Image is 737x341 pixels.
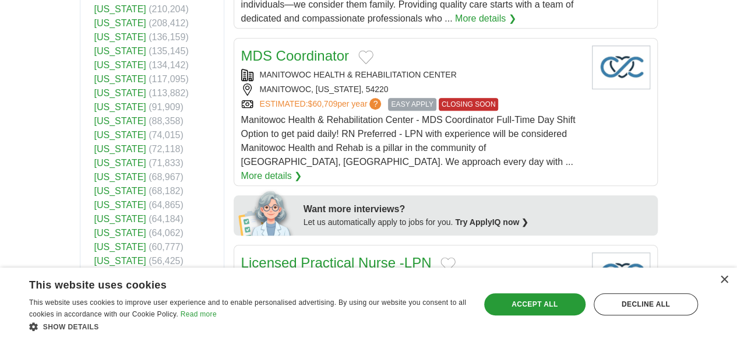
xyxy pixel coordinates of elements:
[94,4,146,14] a: [US_STATE]
[149,46,189,56] span: (135,145)
[304,202,651,216] div: Want more interviews?
[594,293,698,315] div: Decline all
[592,45,650,89] img: Company logo
[94,102,146,112] a: [US_STATE]
[94,144,146,154] a: [US_STATE]
[308,99,337,108] span: $60,709
[592,252,650,296] img: Company logo
[149,158,184,168] span: (71,833)
[94,130,146,140] a: [US_STATE]
[149,242,184,252] span: (60,777)
[369,98,381,110] span: ?
[149,200,184,210] span: (64,865)
[455,12,516,26] a: More details ❯
[149,18,189,28] span: (208,412)
[149,60,189,70] span: (134,142)
[241,169,302,183] a: More details ❯
[181,310,217,318] a: Read more, opens a new window
[149,88,189,98] span: (113,882)
[455,217,528,227] a: Try ApplyIQ now ❯
[149,172,184,182] span: (68,967)
[149,144,184,154] span: (72,118)
[29,321,467,332] div: Show details
[94,214,146,224] a: [US_STATE]
[94,228,146,238] a: [US_STATE]
[94,186,146,196] a: [US_STATE]
[241,83,583,96] div: MANITOWOC, [US_STATE], 54220
[260,98,384,111] a: ESTIMATED:$60,709per year?
[94,242,146,252] a: [US_STATE]
[149,4,189,14] span: (210,204)
[241,48,349,64] a: MDS Coordinator
[388,98,436,111] span: EASY APPLY
[94,200,146,210] a: [US_STATE]
[241,255,432,270] a: Licensed Practical Nurse -LPN
[358,50,373,64] button: Add to favorite jobs
[94,32,146,42] a: [US_STATE]
[720,276,728,284] div: Close
[304,216,651,228] div: Let us automatically apply to jobs for you.
[149,130,184,140] span: (74,015)
[440,257,456,271] button: Add to favorite jobs
[241,115,576,167] span: Manitowoc Health & Rehabilitation Center - MDS Coordinator Full-Time Day Shift Option to get paid...
[94,256,146,266] a: [US_STATE]
[149,214,184,224] span: (64,184)
[149,228,184,238] span: (64,062)
[94,116,146,126] a: [US_STATE]
[29,275,438,292] div: This website uses cookies
[149,186,184,196] span: (68,182)
[149,74,189,84] span: (117,095)
[94,74,146,84] a: [US_STATE]
[94,46,146,56] a: [US_STATE]
[149,32,189,42] span: (136,159)
[94,172,146,182] a: [US_STATE]
[439,98,499,111] span: CLOSING SOON
[94,158,146,168] a: [US_STATE]
[149,102,184,112] span: (91,909)
[43,323,99,331] span: Show details
[241,69,583,81] div: MANITOWOC HEALTH & REHABILITATION CENTER
[29,298,466,318] span: This website uses cookies to improve user experience and to enable personalised advertising. By u...
[238,189,295,235] img: apply-iq-scientist.png
[149,116,184,126] span: (88,358)
[94,18,146,28] a: [US_STATE]
[94,88,146,98] a: [US_STATE]
[94,60,146,70] a: [US_STATE]
[149,256,184,266] span: (56,425)
[484,293,586,315] div: Accept all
